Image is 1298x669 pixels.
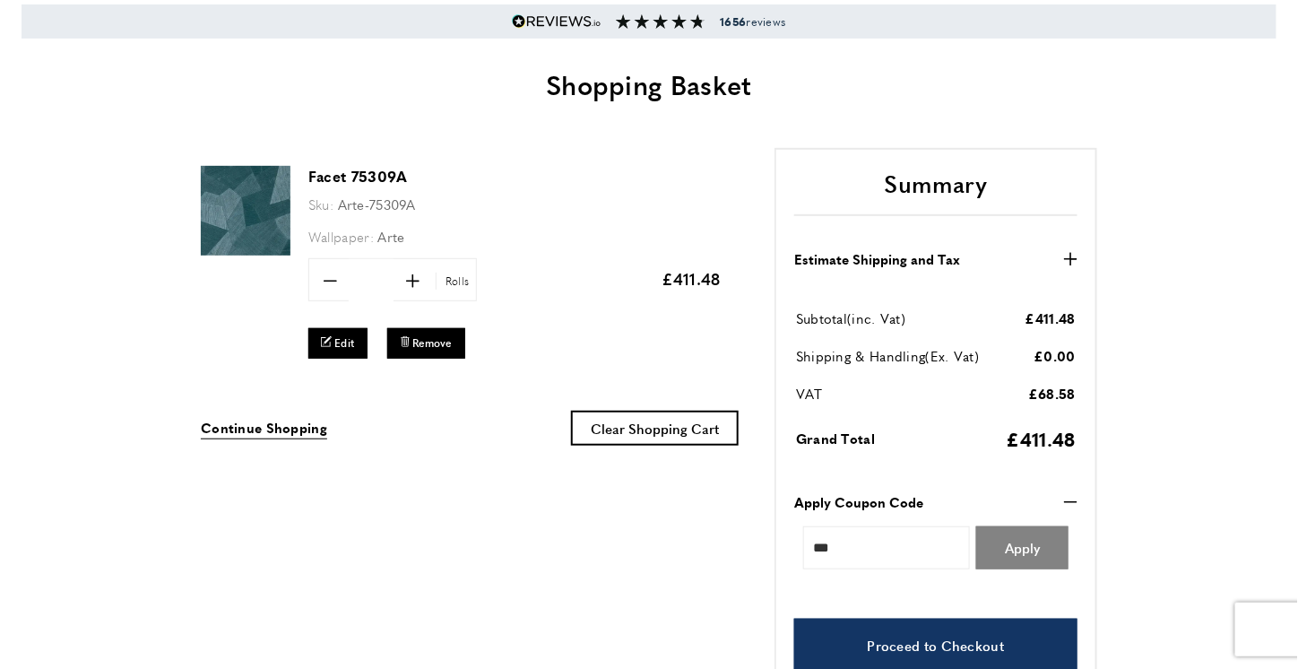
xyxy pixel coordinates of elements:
[334,335,354,351] span: Edit
[571,411,739,446] button: Clear Shopping Cart
[308,195,333,213] span: Sku:
[308,227,374,246] span: Wallpaper:
[308,166,408,187] a: Facet 75309A
[201,417,327,439] a: Continue Shopping
[591,419,719,438] span: Clear Shopping Cart
[794,248,960,270] strong: Estimate Shipping and Tax
[796,308,847,327] span: Subtotal
[976,526,1069,569] button: Apply
[926,346,980,365] span: (Ex. Vat)
[436,273,474,290] span: Rolls
[720,14,785,29] span: reviews
[546,65,752,103] span: Shopping Basket
[1025,308,1076,327] span: £411.48
[512,14,601,29] img: Reviews.io 5 stars
[308,328,368,358] a: Edit Facet 75309A
[1005,541,1040,554] span: Apply
[1034,346,1077,365] span: £0.00
[201,243,290,258] a: Facet 75309A
[662,267,721,290] span: £411.48
[201,166,290,256] img: Facet 75309A
[616,14,705,29] img: Reviews section
[201,418,327,437] span: Continue Shopping
[338,195,416,213] span: Arte-75309A
[796,384,823,403] span: VAT
[796,346,926,365] span: Shipping & Handling
[377,227,404,246] span: Arte
[847,308,905,327] span: (inc. Vat)
[794,168,1077,216] h2: Summary
[794,248,1077,270] button: Estimate Shipping and Tax
[794,491,1077,513] button: Apply Coupon Code
[387,328,465,358] button: Remove Facet 75309A
[1028,384,1076,403] span: £68.58
[1007,425,1076,452] span: £411.48
[413,335,453,351] span: Remove
[794,491,923,513] strong: Apply Coupon Code
[720,13,746,30] strong: 1656
[796,429,875,447] span: Grand Total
